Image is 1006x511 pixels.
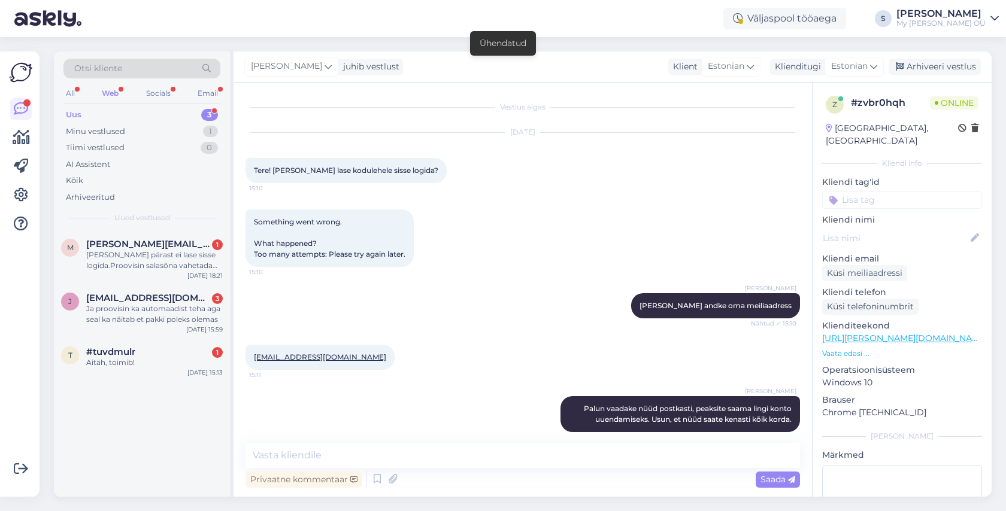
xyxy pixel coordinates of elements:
div: Klienditugi [770,60,821,73]
div: Ja proovisin ka automaadist teha aga seal ka näitab et pakki poleks olemas [86,303,223,325]
p: Kliendi email [822,253,982,265]
a: [EMAIL_ADDRESS][DOMAIN_NAME] [254,352,386,361]
span: Something went wrong. What happened? Too many attempts: Please try again later. [254,217,405,258]
div: 1 [212,347,223,358]
div: Küsi telefoninumbrit [822,299,919,315]
p: Vaata edasi ... [822,348,982,359]
span: Saada [760,474,795,485]
span: Nähtud ✓ 15:10 [751,319,796,328]
span: Otsi kliente [74,62,122,75]
div: Ühendatud [480,37,526,50]
div: AI Assistent [66,159,110,171]
span: Uued vestlused [114,212,170,223]
div: S [875,10,892,27]
div: 3 [212,293,223,304]
div: Arhiveeri vestlus [889,59,981,75]
div: Minu vestlused [66,126,125,138]
a: [URL][PERSON_NAME][DOMAIN_NAME] [822,333,987,343]
div: Väljaspool tööaega [723,8,846,29]
div: Uus [66,109,81,121]
span: 15:10 [249,267,294,276]
div: Küsi meiliaadressi [822,265,907,281]
div: Vestlus algas [246,102,800,112]
div: [DATE] [246,127,800,138]
p: Operatsioonisüsteem [822,364,982,376]
div: 0 [201,142,218,154]
div: 3 [201,109,218,121]
span: [PERSON_NAME] [251,60,322,73]
div: [DATE] 15:59 [186,325,223,334]
div: juhib vestlust [338,60,399,73]
div: 1 [203,126,218,138]
span: juliaoja91@gmail.com [86,293,211,303]
div: Arhiveeritud [66,191,115,203]
span: Estonian [708,60,744,73]
span: [PERSON_NAME] [745,387,796,396]
p: Klienditeekond [822,320,982,332]
div: All [63,86,77,101]
p: Kliendi telefon [822,286,982,299]
p: Märkmed [822,449,982,461]
div: Privaatne kommentaar [246,472,362,488]
div: [PERSON_NAME] pärast ei lase sisse logida.Proovisin salasõna vahetada [PERSON_NAME] ka ei saa teh... [86,250,223,271]
span: z [832,100,837,109]
a: [PERSON_NAME]My [PERSON_NAME] OÜ [896,9,999,28]
div: Klient [668,60,698,73]
p: Kliendi nimi [822,214,982,226]
div: Aitäh, toimib! [86,357,223,368]
input: Lisa tag [822,191,982,209]
div: [DATE] 15:13 [187,368,223,377]
img: Askly Logo [10,61,32,84]
span: j [68,297,72,306]
span: m [67,243,74,252]
span: #tuvdmulr [86,346,135,357]
span: Tere! [PERSON_NAME] lase kodulehele sisse logida? [254,166,438,175]
span: 15:11 [249,370,294,379]
span: t [68,351,72,360]
span: Palun vaadake nüüd postkasti, peaksite saama lingi konto uuendamiseks. Usun, et nüüd saate kenast... [584,404,793,424]
span: [PERSON_NAME] [745,284,796,293]
div: Socials [144,86,173,101]
span: Online [930,96,978,109]
div: Kõik [66,175,83,187]
div: Web [99,86,121,101]
p: Windows 10 [822,376,982,389]
span: monika.pikamaa@mail.ee [86,239,211,250]
div: Kliendi info [822,158,982,169]
span: Estonian [831,60,868,73]
div: [PERSON_NAME] [822,431,982,442]
span: 15:10 [249,184,294,193]
div: [DATE] 18:21 [187,271,223,280]
div: My [PERSON_NAME] OÜ [896,19,986,28]
div: Email [195,86,220,101]
p: Chrome [TECHNICAL_ID] [822,406,982,419]
input: Lisa nimi [823,232,968,245]
div: Tiimi vestlused [66,142,125,154]
p: Brauser [822,394,982,406]
div: # zvbr0hqh [851,96,930,110]
div: 1 [212,239,223,250]
span: [PERSON_NAME] andke oma meiliaadress [640,301,792,310]
div: [PERSON_NAME] [896,9,986,19]
p: Kliendi tag'id [822,176,982,188]
div: [GEOGRAPHIC_DATA], [GEOGRAPHIC_DATA] [826,122,958,147]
